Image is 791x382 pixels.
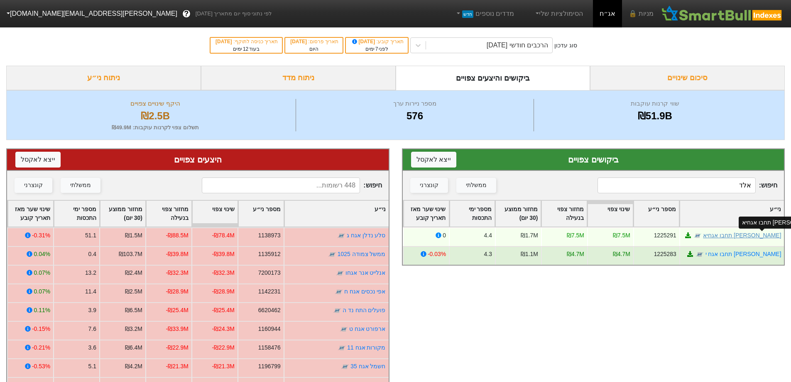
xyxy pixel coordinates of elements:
div: 0.4 [88,250,96,259]
div: Toggle SortBy [8,201,53,227]
div: 51.1 [85,231,96,240]
div: ₪4.7M [612,250,630,259]
div: ₪1.5M [125,231,142,240]
div: -₪39.8M [166,250,189,259]
div: ₪2.4M [125,269,142,277]
div: 4.3 [484,250,492,259]
div: מספר ניירות ערך [298,99,531,108]
a: סלע נדלן אגח ג [347,232,386,239]
div: 0.04% [34,250,50,259]
img: tase link [693,232,702,240]
button: ייצא לאקסל [15,152,61,168]
div: -0.31% [32,231,50,240]
div: -₪78.4M [212,231,235,240]
div: שווי קרנות עוקבות [536,99,774,108]
div: 4.4 [484,231,492,240]
div: 0.07% [34,269,50,277]
a: אנלייט אנר אגחו [345,269,386,276]
div: -₪22.9M [212,343,235,352]
div: 1225291 [654,231,676,240]
div: ניתוח מדד [201,66,396,90]
div: Toggle SortBy [404,201,449,227]
div: 13.2 [85,269,96,277]
div: ₪1.1M [520,250,538,259]
a: [PERSON_NAME] תחבו אגחיא [703,232,781,239]
div: -0.03% [427,250,446,259]
div: Toggle SortBy [146,201,191,227]
a: מדדים נוספיםחדש [451,5,517,22]
div: ₪2.5M [125,287,142,296]
div: Toggle SortBy [680,201,784,227]
div: תאריך קובע : [350,38,404,45]
div: 6620462 [258,306,281,315]
div: ₪51.9B [536,108,774,123]
div: ניתוח ני״ע [6,66,201,90]
div: -₪28.9M [212,287,235,296]
div: 0.07% [34,287,50,296]
div: ביקושים והיצעים צפויים [396,66,590,90]
div: Toggle SortBy [450,201,495,227]
div: -₪21.3M [166,362,189,371]
div: 1135912 [258,250,281,259]
div: ₪7.5M [566,231,584,240]
div: -₪28.9M [166,287,189,296]
div: Toggle SortBy [495,201,541,227]
input: 128 רשומות... [598,177,756,193]
span: חדש [462,10,473,18]
div: 7200173 [258,269,281,277]
div: ₪4.7M [566,250,584,259]
div: 7.6 [88,325,96,333]
img: tase link [336,269,344,277]
span: ? [184,8,189,20]
div: 5.1 [88,362,96,371]
img: tase link [333,306,341,315]
div: Toggle SortBy [100,201,145,227]
div: Toggle SortBy [588,201,633,227]
div: סיכום שינויים [590,66,785,90]
button: קונצרני [15,178,52,193]
a: ארפורט אגח ט [349,325,386,332]
span: 7 [375,46,378,52]
img: tase link [340,325,348,333]
span: [DATE] [290,39,308,44]
div: -0.53% [32,362,50,371]
div: תשלום צפוי לקרנות עוקבות : ₪49.9M [17,123,294,132]
div: הרכבים חודשי [DATE] [487,40,548,50]
a: פועלים התח נד ה [343,307,386,313]
div: 1160944 [258,325,281,333]
a: חשמל אגח 35 [350,363,385,370]
img: tase link [695,250,704,259]
div: -₪25.4M [212,306,235,315]
div: תאריך פרסום : [289,38,338,45]
div: ₪2.5B [17,108,294,123]
div: -₪39.8M [212,250,235,259]
img: tase link [328,250,336,259]
div: -₪24.3M [212,325,235,333]
div: 1196799 [258,362,281,371]
div: 1138973 [258,231,281,240]
span: [DATE] [216,39,233,44]
button: ייצא לאקסל [411,152,456,168]
div: 0 [443,231,446,240]
div: Toggle SortBy [238,201,284,227]
img: tase link [341,362,349,371]
div: היקף שינויים צפויים [17,99,294,108]
input: 448 רשומות... [202,177,360,193]
div: קונצרני [420,181,438,190]
div: ביקושים צפויים [411,153,776,166]
div: ₪3.2M [125,325,142,333]
div: תאריך כניסה לתוקף : [215,38,278,45]
div: -₪21.3M [212,362,235,371]
a: מקורות אגח 11 [347,344,385,351]
div: לפני ימים [350,45,404,53]
div: בעוד ימים [215,45,278,53]
img: tase link [338,344,346,352]
div: Toggle SortBy [54,201,99,227]
img: SmartBull [660,5,784,22]
div: 576 [298,108,531,123]
a: ממשל צמודה 1025 [338,251,386,257]
div: -₪22.9M [166,343,189,352]
div: -₪88.5M [166,231,189,240]
div: ממשלתי [466,181,487,190]
button: ממשלתי [456,178,496,193]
